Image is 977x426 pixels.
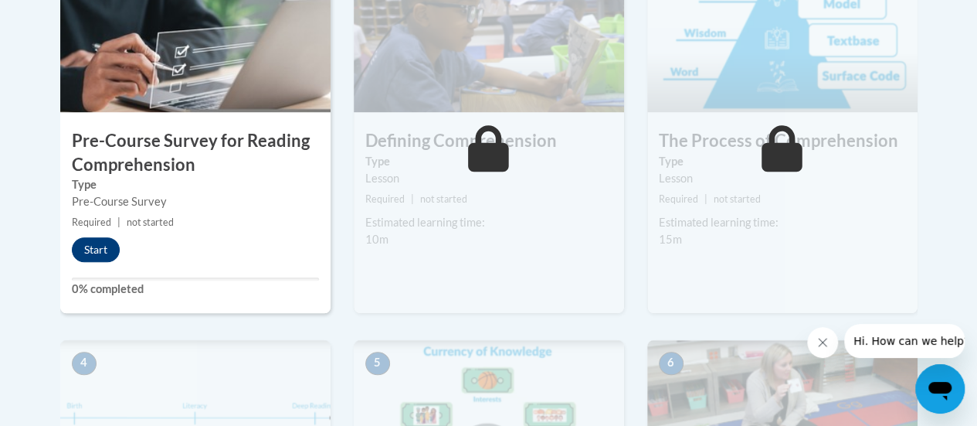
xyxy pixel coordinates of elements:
[365,214,612,231] div: Estimated learning time:
[659,352,684,375] span: 6
[365,193,405,205] span: Required
[659,153,906,170] label: Type
[844,324,965,358] iframe: Message from company
[659,170,906,187] div: Lesson
[365,352,390,375] span: 5
[411,193,414,205] span: |
[659,233,682,246] span: 15m
[72,237,120,262] button: Start
[365,170,612,187] div: Lesson
[117,216,120,228] span: |
[60,129,331,177] h3: Pre-Course Survey for Reading Comprehension
[72,352,97,375] span: 4
[72,216,111,228] span: Required
[807,327,838,358] iframe: Close message
[915,364,965,414] iframe: Button to launch messaging window
[127,216,174,228] span: not started
[420,193,467,205] span: not started
[704,193,707,205] span: |
[647,129,918,153] h3: The Process of Comprehension
[714,193,761,205] span: not started
[365,233,388,246] span: 10m
[659,193,698,205] span: Required
[365,153,612,170] label: Type
[72,281,319,298] label: 0% completed
[72,176,319,193] label: Type
[72,193,319,210] div: Pre-Course Survey
[659,214,906,231] div: Estimated learning time:
[354,129,624,153] h3: Defining Comprehension
[9,11,125,23] span: Hi. How can we help?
